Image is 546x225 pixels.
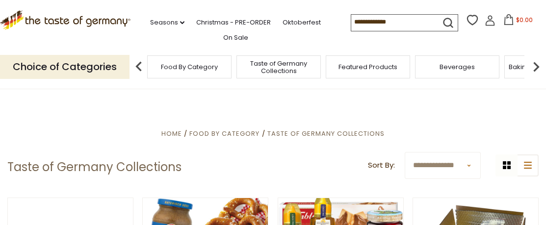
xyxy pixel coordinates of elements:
[189,129,260,138] a: Food By Category
[161,63,218,71] a: Food By Category
[161,129,182,138] a: Home
[129,57,149,76] img: previous arrow
[223,32,248,43] a: On Sale
[283,17,321,28] a: Oktoberfest
[239,60,318,75] a: Taste of Germany Collections
[368,159,395,172] label: Sort By:
[7,160,182,175] h1: Taste of Germany Collections
[150,17,184,28] a: Seasons
[267,129,385,138] a: Taste of Germany Collections
[497,14,539,29] button: $0.00
[440,63,475,71] a: Beverages
[516,16,533,24] span: $0.00
[526,57,546,76] img: next arrow
[196,17,271,28] a: Christmas - PRE-ORDER
[338,63,397,71] a: Featured Products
